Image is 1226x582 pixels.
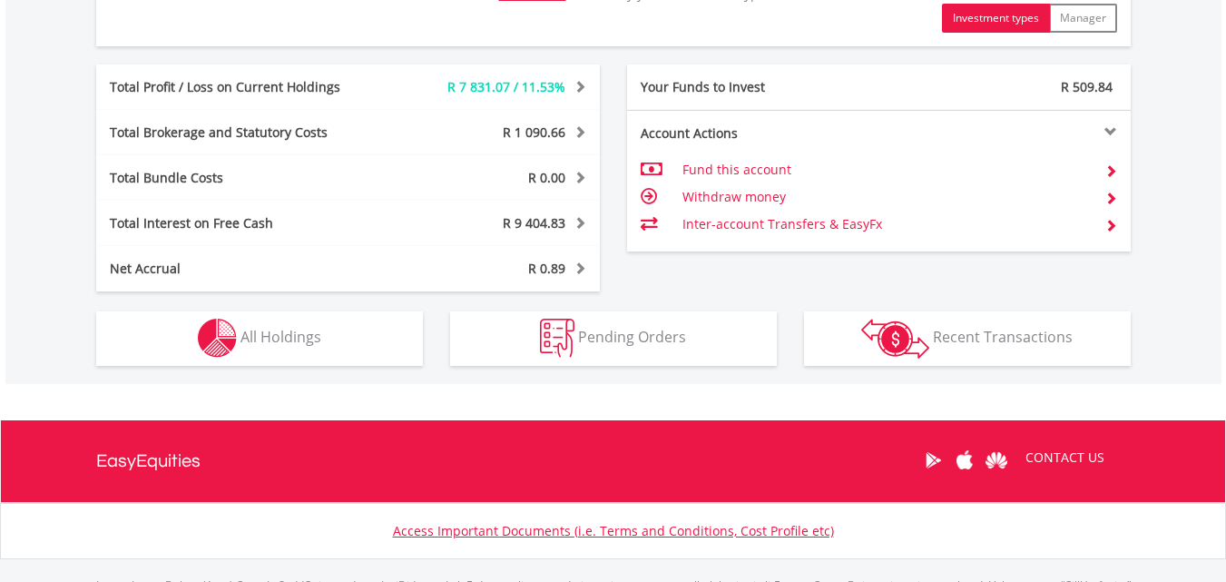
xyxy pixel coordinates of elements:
[198,319,237,358] img: holdings-wht.png
[540,319,574,358] img: pending_instructions-wht.png
[528,260,565,277] span: R 0.89
[528,169,565,186] span: R 0.00
[1013,432,1117,483] a: CONTACT US
[1049,4,1117,33] button: Manager
[981,432,1013,488] a: Huawei
[1061,78,1113,95] span: R 509.84
[682,156,1090,183] td: Fund this account
[96,169,390,187] div: Total Bundle Costs
[96,420,201,502] a: EasyEquities
[447,78,565,95] span: R 7 831.07 / 11.53%
[96,214,390,232] div: Total Interest on Free Cash
[96,260,390,278] div: Net Accrual
[804,311,1131,366] button: Recent Transactions
[949,432,981,488] a: Apple
[96,78,390,96] div: Total Profit / Loss on Current Holdings
[627,124,879,143] div: Account Actions
[942,4,1050,33] button: Investment types
[933,327,1073,347] span: Recent Transactions
[682,211,1090,238] td: Inter-account Transfers & EasyFx
[240,327,321,347] span: All Holdings
[682,183,1090,211] td: Withdraw money
[450,311,777,366] button: Pending Orders
[861,319,929,359] img: transactions-zar-wht.png
[627,78,879,96] div: Your Funds to Invest
[578,327,686,347] span: Pending Orders
[96,311,423,366] button: All Holdings
[503,214,565,232] span: R 9 404.83
[917,432,949,488] a: Google Play
[393,522,834,539] a: Access Important Documents (i.e. Terms and Conditions, Cost Profile etc)
[96,123,390,142] div: Total Brokerage and Statutory Costs
[503,123,565,141] span: R 1 090.66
